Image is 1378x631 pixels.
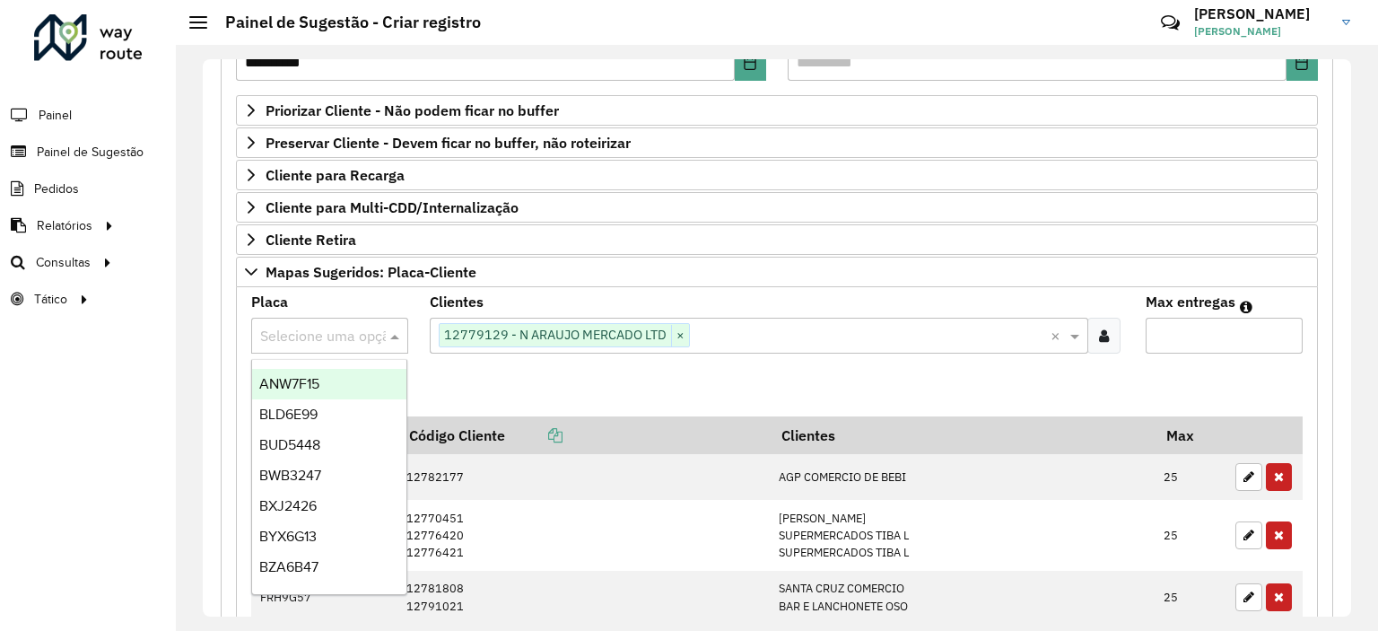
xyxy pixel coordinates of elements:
[1240,300,1252,314] em: Máximo de clientes que serão colocados na mesma rota com os clientes informados
[430,291,484,312] label: Clientes
[39,106,72,125] span: Painel
[251,291,288,312] label: Placa
[259,468,321,483] span: BWB3247
[251,571,397,624] td: FRH9G57
[735,45,766,81] button: Choose Date
[1155,571,1226,624] td: 25
[236,192,1318,223] a: Cliente para Multi-CDD/Internalização
[259,559,318,574] span: BZA6B47
[266,232,356,247] span: Cliente Retira
[259,529,317,544] span: BYX6G13
[1051,325,1066,346] span: Clear all
[37,143,144,162] span: Painel de Sugestão
[1155,454,1226,501] td: 25
[505,426,563,444] a: Copiar
[207,13,481,32] h2: Painel de Sugestão - Criar registro
[236,160,1318,190] a: Cliente para Recarga
[397,571,769,624] td: 12781808 12791021
[1194,23,1329,39] span: [PERSON_NAME]
[266,168,405,182] span: Cliente para Recarga
[397,454,769,501] td: 12782177
[1146,291,1235,312] label: Max entregas
[266,265,476,279] span: Mapas Sugeridos: Placa-Cliente
[34,290,67,309] span: Tático
[1286,45,1318,81] button: Choose Date
[251,359,408,595] ng-dropdown-panel: Options list
[37,216,92,235] span: Relatórios
[769,416,1154,454] th: Clientes
[1155,500,1226,571] td: 25
[769,454,1154,501] td: AGP COMERCIO DE BEBI
[1194,5,1329,22] h3: [PERSON_NAME]
[36,253,91,272] span: Consultas
[236,224,1318,255] a: Cliente Retira
[259,376,319,391] span: ANW7F15
[236,257,1318,287] a: Mapas Sugeridos: Placa-Cliente
[266,136,631,150] span: Preservar Cliente - Devem ficar no buffer, não roteirizar
[266,103,559,118] span: Priorizar Cliente - Não podem ficar no buffer
[34,180,79,198] span: Pedidos
[236,95,1318,126] a: Priorizar Cliente - Não podem ficar no buffer
[1155,416,1226,454] th: Max
[397,500,769,571] td: 12770451 12776420 12776421
[259,498,317,513] span: BXJ2426
[259,437,320,452] span: BUD5448
[769,500,1154,571] td: [PERSON_NAME] SUPERMERCADOS TIBA L SUPERMERCADOS TIBA L
[769,571,1154,624] td: SANTA CRUZ COMERCIO BAR E LANCHONETE OSO
[397,416,769,454] th: Código Cliente
[259,407,318,422] span: BLD6E99
[236,127,1318,158] a: Preservar Cliente - Devem ficar no buffer, não roteirizar
[1151,4,1190,42] a: Contato Rápido
[671,325,689,346] span: ×
[440,324,671,346] span: 12779129 - N ARAUJO MERCADO LTD
[266,200,519,215] span: Cliente para Multi-CDD/Internalização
